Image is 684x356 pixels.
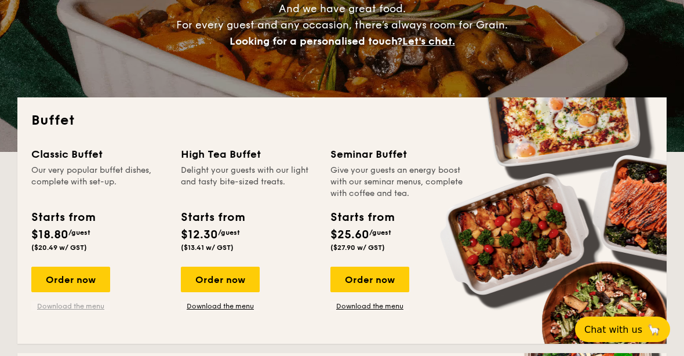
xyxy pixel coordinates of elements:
div: Order now [330,267,409,292]
div: Order now [31,267,110,292]
div: Starts from [330,209,394,226]
span: $12.30 [181,228,218,242]
div: Order now [181,267,260,292]
h2: Buffet [31,111,653,130]
a: Download the menu [31,301,110,311]
span: Chat with us [584,324,642,335]
span: /guest [218,228,240,237]
span: ($13.41 w/ GST) [181,244,234,252]
span: /guest [68,228,90,237]
span: /guest [369,228,391,237]
span: And we have great food. For every guest and any occasion, there’s always room for Grain. [176,2,508,48]
a: Download the menu [330,301,409,311]
span: Let's chat. [402,35,455,48]
div: Classic Buffet [31,146,167,162]
span: $25.60 [330,228,369,242]
span: Looking for a personalised touch? [230,35,402,48]
span: 🦙 [647,323,661,336]
button: Chat with us🦙 [575,317,670,342]
span: ($20.49 w/ GST) [31,244,87,252]
a: Download the menu [181,301,260,311]
div: Delight your guests with our light and tasty bite-sized treats. [181,165,316,199]
span: $18.80 [31,228,68,242]
div: Our very popular buffet dishes, complete with set-up. [31,165,167,199]
div: Starts from [181,209,244,226]
div: Seminar Buffet [330,146,466,162]
div: High Tea Buffet [181,146,316,162]
span: ($27.90 w/ GST) [330,244,385,252]
div: Give your guests an energy boost with our seminar menus, complete with coffee and tea. [330,165,466,199]
div: Starts from [31,209,94,226]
